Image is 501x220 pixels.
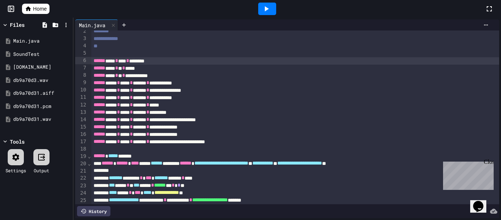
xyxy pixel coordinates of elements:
div: 14 [75,116,87,123]
div: 2 [75,28,87,35]
div: [DOMAIN_NAME] [13,64,70,71]
div: SoundTest [13,51,70,58]
div: Tools [10,138,25,145]
div: db9a70d31.pcm [13,103,70,110]
div: 7 [75,64,87,72]
a: Home [22,4,50,14]
div: 13 [75,109,87,116]
div: 12 [75,101,87,109]
div: Main.java [75,19,118,30]
div: 5 [75,50,87,57]
span: Home [33,5,47,12]
div: 9 [75,79,87,86]
div: db9a70d3.wav [13,77,70,84]
iframe: chat widget [440,159,494,190]
div: 10 [75,86,87,94]
div: Output [34,167,49,174]
div: db9a70d31.wav [13,116,70,123]
div: 17 [75,138,87,145]
div: Main.java [13,37,70,45]
div: 21 [75,167,87,175]
span: Fold line [87,153,91,159]
div: Files [10,21,25,29]
div: 8 [75,72,87,79]
div: 3 [75,35,87,42]
div: 11 [75,94,87,101]
div: Settings [6,167,26,174]
div: 23 [75,182,87,190]
div: 15 [75,123,87,131]
div: db9a70d31.aiff [13,90,70,97]
div: Chat with us now!Close [3,3,51,47]
div: 24 [75,190,87,197]
div: 20 [75,160,87,167]
div: 19 [75,153,87,160]
span: Fold line [87,161,91,166]
div: 6 [75,57,87,64]
iframe: chat widget [470,191,494,213]
div: Main.java [75,21,109,29]
div: 26 [75,204,87,212]
div: 18 [75,145,87,153]
div: 22 [75,174,87,182]
div: 4 [75,42,87,50]
div: 16 [75,131,87,138]
div: History [77,206,110,216]
div: 25 [75,197,87,204]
